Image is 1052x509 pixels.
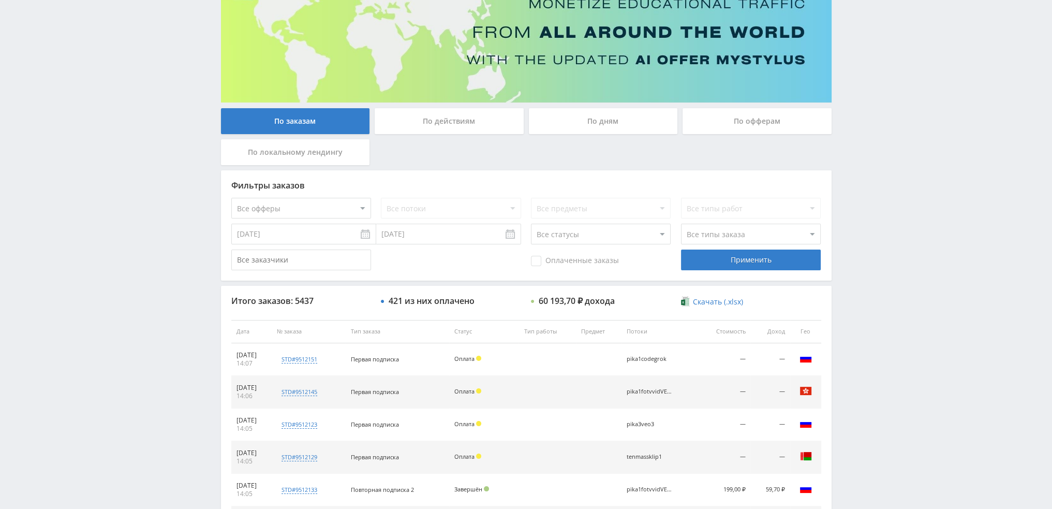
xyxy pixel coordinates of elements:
th: Статус [449,320,519,343]
div: 14:05 [236,457,267,466]
td: — [750,441,790,474]
span: Оплата [454,387,475,395]
th: Предмет [576,320,621,343]
div: tenmassklip1 [627,454,673,460]
span: Оплата [454,420,475,428]
div: 14:06 [236,392,267,400]
div: [DATE] [236,449,267,457]
img: rus.png [799,417,812,430]
span: Подтвержден [484,486,489,491]
div: [DATE] [236,482,267,490]
span: Холд [476,454,481,459]
th: Стоимость [698,320,751,343]
td: — [750,409,790,441]
img: hkg.png [799,385,812,397]
img: rus.png [799,352,812,365]
th: Тип работы [518,320,576,343]
div: std#9512133 [281,486,317,494]
img: rus.png [799,483,812,495]
div: Итого заказов: 5437 [231,296,371,306]
td: — [750,343,790,376]
img: blr.png [799,450,812,462]
input: Все заказчики [231,250,371,270]
th: Тип заказа [346,320,449,343]
div: std#9512145 [281,388,317,396]
div: 14:05 [236,490,267,498]
div: pika3veo3 [627,421,673,428]
td: — [698,343,751,376]
td: 59,70 ₽ [750,474,790,506]
span: Первая подписка [351,453,399,461]
td: — [698,376,751,409]
span: Холд [476,421,481,426]
div: std#9512151 [281,355,317,363]
div: Применить [681,250,821,270]
td: — [698,441,751,474]
a: Скачать (.xlsx) [681,297,743,307]
div: Фильтры заказов [231,181,821,190]
td: — [698,409,751,441]
span: Повторная подписка 2 [351,486,414,493]
span: Оплата [454,453,475,460]
div: pika1codegrok [627,356,673,362]
div: По действиям [375,108,524,134]
span: Первая подписка [351,420,399,428]
th: Доход [750,320,790,343]
span: Холд [476,388,481,394]
img: xlsx [681,296,690,307]
th: Гео [790,320,821,343]
span: Первая подписка [351,388,399,396]
span: Первая подписка [351,355,399,363]
div: 60 193,70 ₽ дохода [539,296,615,306]
span: Скачать (.xlsx) [693,298,743,306]
div: [DATE] [236,384,267,392]
span: Холд [476,356,481,361]
th: Потоки [621,320,698,343]
div: 14:07 [236,359,267,368]
div: [DATE] [236,351,267,359]
div: По дням [529,108,678,134]
span: Оплаченные заказы [531,256,619,266]
th: Дата [231,320,272,343]
div: 14:05 [236,425,267,433]
div: По заказам [221,108,370,134]
th: № заказа [272,320,346,343]
div: std#9512129 [281,453,317,461]
div: [DATE] [236,416,267,425]
span: Оплата [454,355,475,362]
span: Завершён [454,485,482,493]
td: — [750,376,790,409]
div: 421 из них оплачено [389,296,475,306]
div: По локальному лендингу [221,139,370,165]
div: std#9512123 [281,420,317,429]
div: По офферам [683,108,832,134]
div: pika1fotvvidVEO3 [627,486,673,493]
td: 199,00 ₽ [698,474,751,506]
div: pika1fotvvidVEO3 [627,388,673,395]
